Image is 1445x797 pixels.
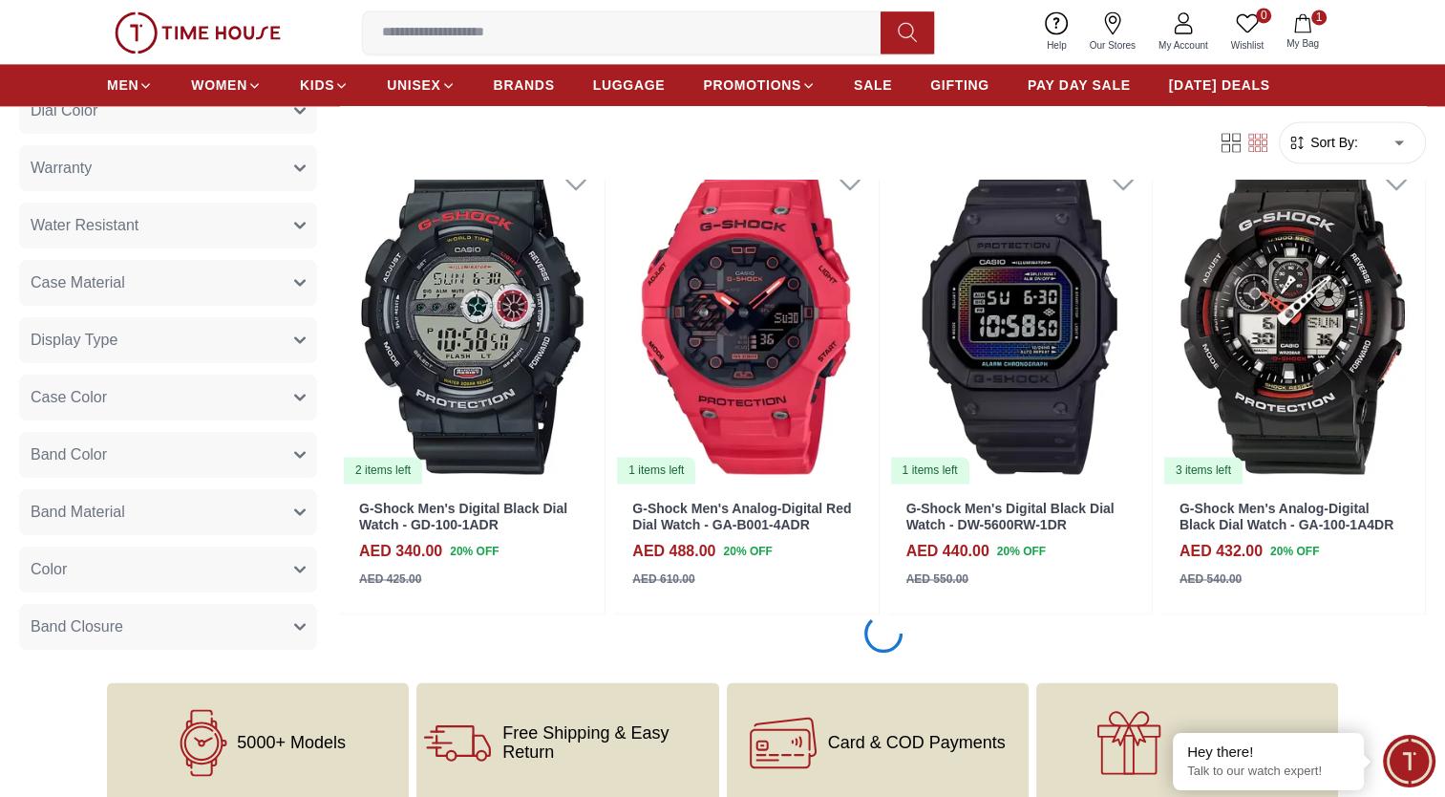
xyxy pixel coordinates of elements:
span: My Account [1151,38,1216,53]
span: [DATE] DEALS [1169,75,1270,95]
span: LUGGAGE [593,75,666,95]
span: PAY DAY SALE [1028,75,1131,95]
span: Sort By: [1307,134,1358,153]
span: Our Stores [1082,38,1143,53]
h4: AED 440.00 [906,540,989,563]
a: G-Shock Men's Analog-Digital Red Dial Watch - GA-B001-4ADR1 items left [613,151,878,485]
div: Chat Widget [1383,735,1435,787]
span: 1 [1311,10,1327,25]
button: Display Type [19,317,317,363]
span: PROMOTIONS [703,75,801,95]
a: G-Shock Men's Digital Black Dial Watch - GD-100-1ADR [359,501,567,532]
a: PROMOTIONS [703,68,816,102]
img: ... [115,11,281,54]
span: 20 % OFF [450,543,499,560]
a: Help [1035,8,1078,56]
span: 20 % OFF [997,543,1046,560]
span: Help [1039,38,1074,53]
div: AED 425.00 [359,571,421,588]
a: WOMEN [191,68,262,102]
h4: AED 488.00 [632,540,715,563]
div: AED 610.00 [632,571,694,588]
span: Warranty [31,157,92,180]
button: 1My Bag [1275,10,1330,54]
span: Band Closure [31,615,123,638]
span: Dial Color [31,99,97,122]
img: G-Shock Men's Analog-Digital Red Dial Watch - GA-B001-4ADR [613,151,878,485]
a: PAY DAY SALE [1028,68,1131,102]
span: Case Color [31,386,107,409]
button: Band Closure [19,604,317,650]
span: 20 % OFF [1270,543,1319,560]
a: BRANDS [494,68,555,102]
a: [DATE] DEALS [1169,68,1270,102]
span: MEN [107,75,138,95]
span: Band Color [31,443,107,466]
p: Talk to our watch expert! [1187,764,1349,780]
span: WOMEN [191,75,247,95]
a: GIFTING [930,68,989,102]
div: Hey there! [1187,743,1349,762]
button: Band Color [19,432,317,478]
a: MEN [107,68,153,102]
button: Color [19,547,317,592]
a: G-Shock Men's Analog-Digital Red Dial Watch - GA-B001-4ADR [632,501,851,532]
a: G-Shock Men's Digital Black Dial Watch - GD-100-1ADR2 items left [340,151,605,485]
h4: AED 340.00 [359,540,442,563]
span: Display Type [31,329,117,352]
a: G-Shock Men's Digital Black Dial Watch - DW-5600RW-1DR [906,501,1115,532]
span: My Bag [1279,36,1327,51]
a: KIDS [300,68,349,102]
span: Case Material [31,271,125,294]
div: 1 items left [617,457,695,484]
span: Band Material [31,501,125,524]
a: G-Shock Men's Analog-Digital Black Dial Watch - GA-100-1A4DR [1179,501,1393,532]
div: 1 items left [891,457,969,484]
a: G-Shock Men's Analog-Digital Black Dial Watch - GA-100-1A4DR3 items left [1160,151,1425,485]
a: Our Stores [1078,8,1147,56]
button: Warranty [19,145,317,191]
span: Card & COD Payments [828,733,1006,752]
span: Wishlist [1223,38,1271,53]
img: G-Shock Men's Digital Black Dial Watch - GD-100-1ADR [340,151,605,485]
span: 20 % OFF [723,543,772,560]
div: 2 items left [344,457,422,484]
button: Band Material [19,489,317,535]
button: Sort By: [1287,134,1358,153]
a: UNISEX [387,68,455,102]
a: 0Wishlist [1220,8,1275,56]
span: Free Shipping & Easy Return [502,723,711,762]
span: KIDS [300,75,334,95]
div: 3 items left [1164,457,1243,484]
span: 0 [1256,8,1271,23]
img: G-Shock Men's Digital Black Dial Watch - DW-5600RW-1DR [887,151,1152,485]
span: GIFTING [930,75,989,95]
h4: AED 432.00 [1179,540,1263,563]
a: LUGGAGE [593,68,666,102]
img: G-Shock Men's Analog-Digital Black Dial Watch - GA-100-1A4DR [1160,151,1425,485]
a: SALE [854,68,892,102]
span: Color [31,558,67,581]
button: Dial Color [19,88,317,134]
span: UNISEX [387,75,440,95]
div: AED 550.00 [906,571,968,588]
button: Water Resistant [19,203,317,248]
button: Case Color [19,375,317,420]
button: Case Material [19,260,317,306]
span: BRANDS [494,75,555,95]
span: Water Resistant [31,214,138,237]
span: SALE [854,75,892,95]
span: 5000+ Models [237,733,346,752]
div: AED 540.00 [1179,571,1242,588]
a: G-Shock Men's Digital Black Dial Watch - DW-5600RW-1DR1 items left [887,151,1152,485]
